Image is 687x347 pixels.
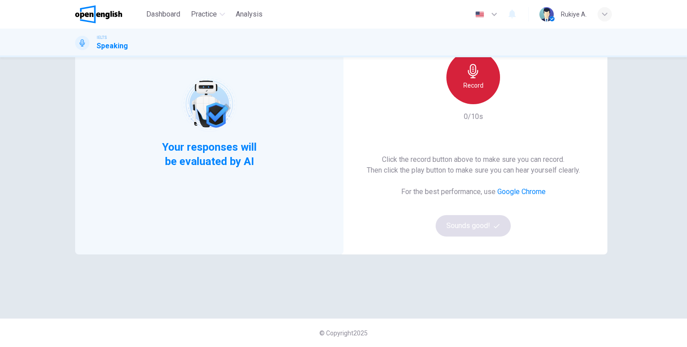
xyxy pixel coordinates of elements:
a: Google Chrome [497,187,546,196]
button: Record [446,51,500,104]
span: Practice [191,9,217,20]
h6: 0/10s [464,111,483,122]
img: OpenEnglish logo [75,5,122,23]
button: Dashboard [143,6,184,22]
span: Your responses will be evaluated by AI [155,140,264,169]
img: Profile picture [539,7,554,21]
h6: Record [463,80,483,91]
h1: Speaking [97,41,128,51]
span: Dashboard [146,9,180,20]
img: en [474,11,485,18]
img: robot icon [181,76,237,132]
a: OpenEnglish logo [75,5,143,23]
button: Practice [187,6,229,22]
span: IELTS [97,34,107,41]
h6: For the best performance, use [401,186,546,197]
span: Analysis [236,9,263,20]
button: Analysis [232,6,266,22]
div: Rukiye A. [561,9,587,20]
h6: Click the record button above to make sure you can record. Then click the play button to make sur... [367,154,580,176]
span: © Copyright 2025 [319,330,368,337]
